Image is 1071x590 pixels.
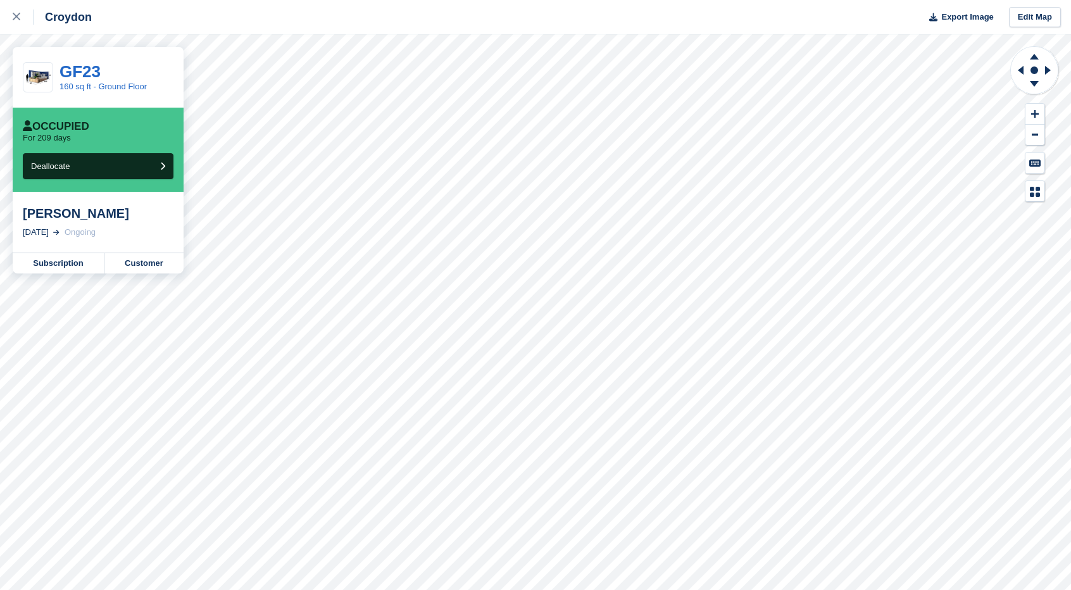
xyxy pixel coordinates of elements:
button: Zoom In [1025,104,1044,125]
a: 160 sq ft - Ground Floor [59,82,147,91]
a: Edit Map [1009,7,1061,28]
button: Export Image [922,7,994,28]
button: Map Legend [1025,181,1044,202]
span: Export Image [941,11,993,23]
a: Customer [104,253,184,273]
p: For 209 days [23,133,71,143]
a: GF23 [59,62,101,81]
img: arrow-right-light-icn-cde0832a797a2874e46488d9cf13f60e5c3a73dbe684e267c42b8395dfbc2abf.svg [53,230,59,235]
button: Deallocate [23,153,173,179]
div: [PERSON_NAME] [23,206,173,221]
button: Zoom Out [1025,125,1044,146]
div: Occupied [23,120,89,133]
img: 20-ft-container.jpg [23,66,53,89]
div: Ongoing [65,226,96,239]
a: Subscription [13,253,104,273]
div: Croydon [34,9,92,25]
div: [DATE] [23,226,49,239]
button: Keyboard Shortcuts [1025,153,1044,173]
span: Deallocate [31,161,70,171]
